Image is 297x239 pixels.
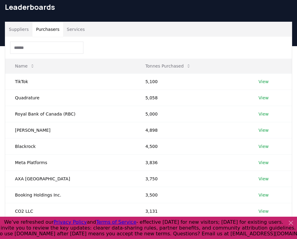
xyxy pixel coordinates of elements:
td: 3,131 [136,203,249,219]
button: Name [10,60,40,72]
td: 5,000 [136,106,249,122]
a: View [258,143,269,149]
button: Services [63,22,89,37]
td: Meta Platforms [5,154,136,171]
td: Blackrock [5,138,136,154]
a: View [258,176,269,182]
td: 4,898 [136,122,249,138]
button: Purchasers [32,22,63,37]
td: 5,100 [136,73,249,90]
td: 3,500 [136,187,249,203]
td: Booking Holdings Inc. [5,187,136,203]
a: View [258,160,269,166]
a: View [258,111,269,117]
td: 3,836 [136,154,249,171]
a: View [258,208,269,214]
td: TikTok [5,73,136,90]
a: View [258,79,269,85]
td: AXA [GEOGRAPHIC_DATA] [5,171,136,187]
td: CO2 LLC [5,203,136,219]
a: View [258,127,269,133]
td: 4,500 [136,138,249,154]
h1: Leaderboards [5,2,292,12]
a: View [258,95,269,101]
td: [PERSON_NAME] [5,122,136,138]
button: Suppliers [5,22,32,37]
td: Quadrature [5,90,136,106]
td: Royal Bank of Canada (RBC) [5,106,136,122]
td: 3,750 [136,171,249,187]
td: 5,058 [136,90,249,106]
button: Tonnes Purchased [141,60,196,72]
a: View [258,192,269,198]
